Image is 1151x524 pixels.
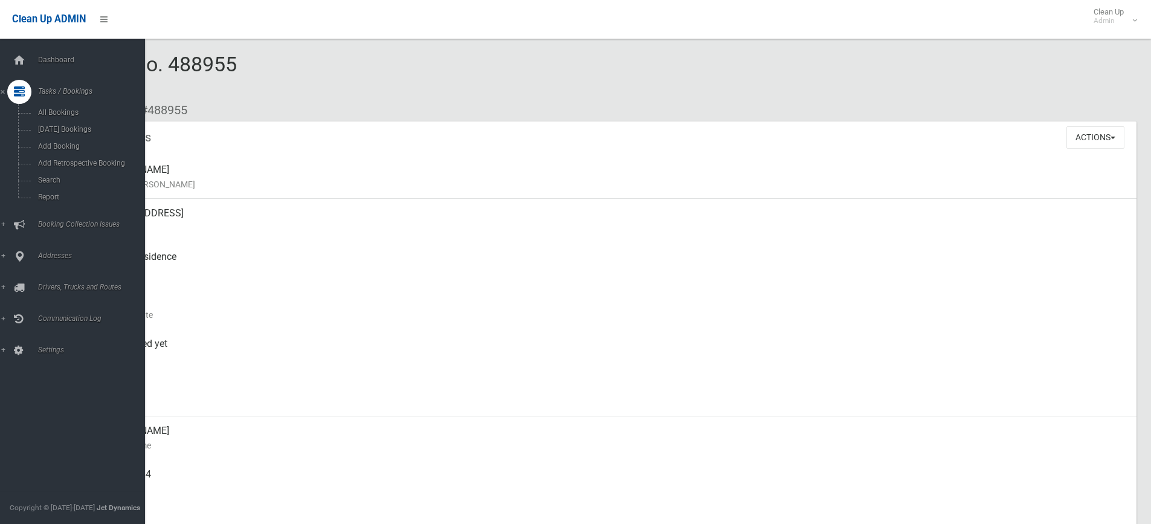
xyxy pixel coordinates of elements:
small: Collection Date [97,308,1127,322]
div: Front of Residence [97,242,1127,286]
li: #488955 [132,99,187,121]
span: Report [34,193,144,201]
span: Clean Up ADMIN [12,13,86,25]
span: Tasks / Bookings [34,87,154,95]
span: All Bookings [34,108,144,117]
small: Contact Name [97,438,1127,453]
span: [DATE] Bookings [34,125,144,134]
div: [PERSON_NAME] [97,155,1127,199]
span: Booking Collection Issues [34,220,154,228]
span: Clean Up [1088,7,1136,25]
span: Booking No. 488955 [53,52,237,99]
small: Address [97,221,1127,235]
small: Mobile [97,482,1127,496]
small: Collected At [97,351,1127,366]
small: Name of [PERSON_NAME] [97,177,1127,192]
span: Search [34,176,144,184]
button: Actions [1066,126,1124,149]
span: Drivers, Trucks and Routes [34,283,154,291]
span: Dashboard [34,56,154,64]
div: [DATE] [97,373,1127,416]
div: [DATE] [97,286,1127,329]
div: 0450756684 [97,460,1127,503]
strong: Jet Dynamics [97,503,140,512]
span: Add Booking [34,142,144,150]
span: Add Retrospective Booking [34,159,144,167]
small: Admin [1094,16,1124,25]
div: [PERSON_NAME] [97,416,1127,460]
span: Settings [34,346,154,354]
span: Addresses [34,251,154,260]
div: [STREET_ADDRESS] [97,199,1127,242]
span: Communication Log [34,314,154,323]
small: Pickup Point [97,264,1127,279]
small: Zone [97,395,1127,409]
span: Copyright © [DATE]-[DATE] [10,503,95,512]
div: Not collected yet [97,329,1127,373]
